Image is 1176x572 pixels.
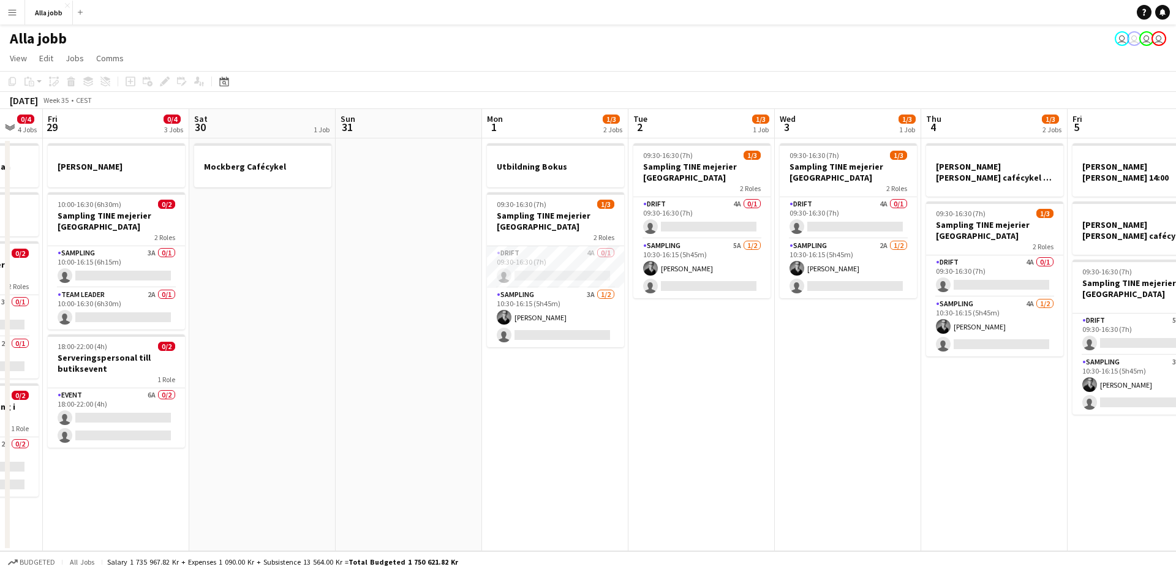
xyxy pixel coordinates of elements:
span: 1/3 [752,115,769,124]
span: Mon [487,113,503,124]
app-job-card: [PERSON_NAME] [48,143,185,187]
app-job-card: 09:30-16:30 (7h)1/3Sampling TINE mejerier [GEOGRAPHIC_DATA]2 RolesDrift4A0/109:30-16:30 (7h) Samp... [633,143,771,298]
app-card-role: Event6A0/218:00-22:00 (4h) [48,388,185,448]
a: Jobs [61,50,89,66]
app-card-role: Sampling3A1/210:30-16:15 (5h45m)[PERSON_NAME] [487,288,624,347]
app-job-card: 10:00-16:30 (6h30m)0/2Sampling TINE mejerier [GEOGRAPHIC_DATA]2 RolesSampling3A0/110:00-16:15 (6h... [48,192,185,329]
h3: Mockberg Cafécykel [194,161,331,172]
h3: [PERSON_NAME] [PERSON_NAME] cafécykel - sthlm, [GEOGRAPHIC_DATA], cph [926,161,1063,183]
span: Sun [341,113,355,124]
span: 1/3 [597,200,614,209]
span: Tue [633,113,647,124]
app-user-avatar: Stina Dahl [1115,31,1129,46]
div: 3 Jobs [164,125,183,134]
app-job-card: [PERSON_NAME] [PERSON_NAME] cafécykel - sthlm, [GEOGRAPHIC_DATA], cph [926,143,1063,197]
span: 2 [631,120,647,134]
div: Utbildning Bokus [487,143,624,187]
span: Edit [39,53,53,64]
app-card-role: Sampling5A1/210:30-16:15 (5h45m)[PERSON_NAME] [633,239,771,298]
button: Budgeted [6,555,57,569]
app-card-role: Drift4A0/109:30-16:30 (7h) [633,197,771,239]
app-card-role: Team Leader2A0/110:00-16:30 (6h30m) [48,288,185,329]
span: Thu [926,113,941,124]
span: 09:30-16:30 (7h) [1082,267,1132,276]
span: 0/2 [12,249,29,258]
span: Jobs [66,53,84,64]
app-card-role: Drift4A0/109:30-16:30 (7h) [487,246,624,288]
span: 1 Role [11,424,29,433]
app-card-role: Sampling4A1/210:30-16:15 (5h45m)[PERSON_NAME] [926,297,1063,356]
span: 1 [485,120,503,134]
span: 10:00-16:30 (6h30m) [58,200,121,209]
span: Comms [96,53,124,64]
app-card-role: Sampling3A0/110:00-16:15 (6h15m) [48,246,185,288]
a: Comms [91,50,129,66]
h1: Alla jobb [10,29,67,48]
span: 2 Roles [886,184,907,193]
div: 2 Jobs [1042,125,1061,134]
span: View [10,53,27,64]
span: 18:00-22:00 (4h) [58,342,107,351]
div: 2 Jobs [603,125,622,134]
span: Budgeted [20,558,55,566]
button: Alla jobb [25,1,73,24]
span: 1/3 [1042,115,1059,124]
span: 1/3 [1036,209,1053,218]
app-card-role: Drift4A0/109:30-16:30 (7h) [926,255,1063,297]
span: 1/3 [890,151,907,160]
span: 0/2 [158,200,175,209]
span: 09:30-16:30 (7h) [790,151,839,160]
span: Sat [194,113,208,124]
span: 1/3 [899,115,916,124]
h3: Utbildning Bokus [487,161,624,172]
span: Fri [1072,113,1082,124]
span: 0/4 [17,115,34,124]
div: [DATE] [10,94,38,107]
h3: Sampling TINE mejerier [GEOGRAPHIC_DATA] [633,161,771,183]
span: 2 Roles [594,233,614,242]
app-user-avatar: Stina Dahl [1127,31,1142,46]
span: 1/3 [603,115,620,124]
app-job-card: 09:30-16:30 (7h)1/3Sampling TINE mejerier [GEOGRAPHIC_DATA]2 RolesDrift4A0/109:30-16:30 (7h) Samp... [487,192,624,347]
span: 0/4 [164,115,181,124]
h3: [PERSON_NAME] [48,161,185,172]
span: 31 [339,120,355,134]
span: 09:30-16:30 (7h) [936,209,986,218]
h3: Serveringspersonal till butiksevent [48,352,185,374]
a: View [5,50,32,66]
div: Salary 1 735 967.82 kr + Expenses 1 090.00 kr + Subsistence 13 564.00 kr = [107,557,458,566]
app-card-role: Sampling2A1/210:30-16:15 (5h45m)[PERSON_NAME] [780,239,917,298]
span: 29 [46,120,58,134]
h3: Sampling TINE mejerier [GEOGRAPHIC_DATA] [780,161,917,183]
div: 1 Job [899,125,915,134]
div: CEST [76,96,92,105]
span: 1/3 [744,151,761,160]
span: Total Budgeted 1 750 621.82 kr [349,557,458,566]
app-job-card: 18:00-22:00 (4h)0/2Serveringspersonal till butiksevent1 RoleEvent6A0/218:00-22:00 (4h) [48,334,185,448]
span: 2 Roles [8,282,29,291]
div: 1 Job [753,125,769,134]
a: Edit [34,50,58,66]
span: 0/2 [12,391,29,400]
span: 2 Roles [154,233,175,242]
span: Wed [780,113,796,124]
app-user-avatar: Emil Hasselberg [1139,31,1154,46]
span: 3 [778,120,796,134]
span: All jobs [67,557,97,566]
app-job-card: Mockberg Cafécykel [194,143,331,187]
span: Fri [48,113,58,124]
h3: Sampling TINE mejerier [GEOGRAPHIC_DATA] [48,210,185,232]
app-job-card: 09:30-16:30 (7h)1/3Sampling TINE mejerier [GEOGRAPHIC_DATA]2 RolesDrift4A0/109:30-16:30 (7h) Samp... [926,201,1063,356]
h3: Sampling TINE mejerier [GEOGRAPHIC_DATA] [487,210,624,232]
span: 2 Roles [1033,242,1053,251]
app-job-card: 09:30-16:30 (7h)1/3Sampling TINE mejerier [GEOGRAPHIC_DATA]2 RolesDrift4A0/109:30-16:30 (7h) Samp... [780,143,917,298]
span: 2 Roles [740,184,761,193]
div: 4 Jobs [18,125,37,134]
span: 30 [192,120,208,134]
